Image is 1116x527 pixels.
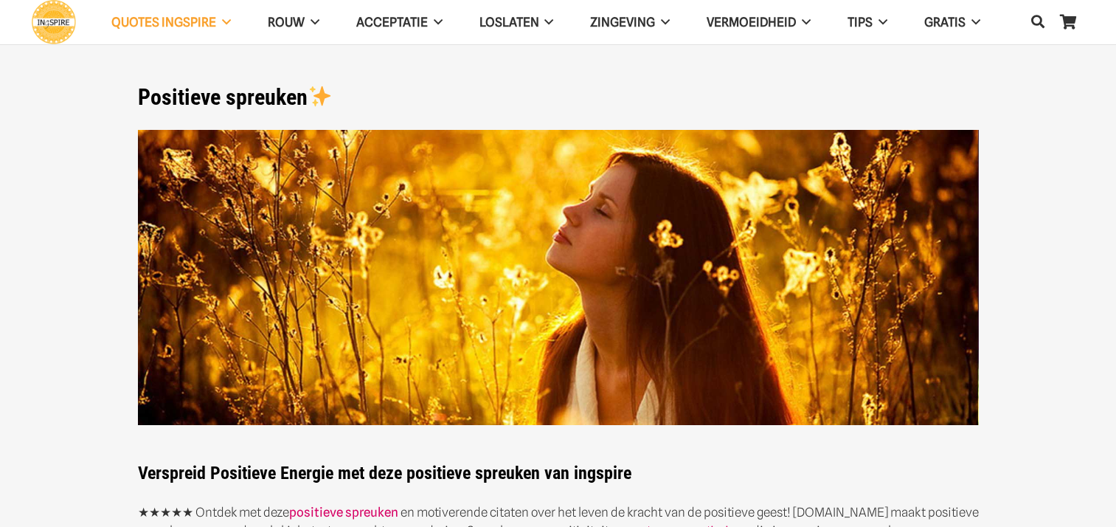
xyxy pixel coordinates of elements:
[461,4,572,41] a: Loslaten
[138,130,979,426] img: Positieve spreuken over het leven, geluk, spreuken over optimisme en pluk de dag quotes van Ingsp...
[138,84,979,111] h1: Positieve spreuken
[1023,4,1053,40] a: Zoeken
[590,15,655,30] span: Zingeving
[924,15,966,30] span: GRATIS
[848,15,873,30] span: TIPS
[268,15,305,30] span: ROUW
[688,4,829,41] a: VERMOEIDHEID
[289,505,398,520] a: positieve spreuken
[309,85,331,107] img: ✨
[249,4,338,41] a: ROUW
[138,463,631,483] strong: Verspreid Positieve Energie met deze positieve spreuken van ingspire
[93,4,249,41] a: QUOTES INGSPIRE
[111,15,216,30] span: QUOTES INGSPIRE
[829,4,906,41] a: TIPS
[572,4,688,41] a: Zingeving
[356,15,428,30] span: Acceptatie
[906,4,999,41] a: GRATIS
[479,15,539,30] span: Loslaten
[707,15,796,30] span: VERMOEIDHEID
[338,4,461,41] a: Acceptatie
